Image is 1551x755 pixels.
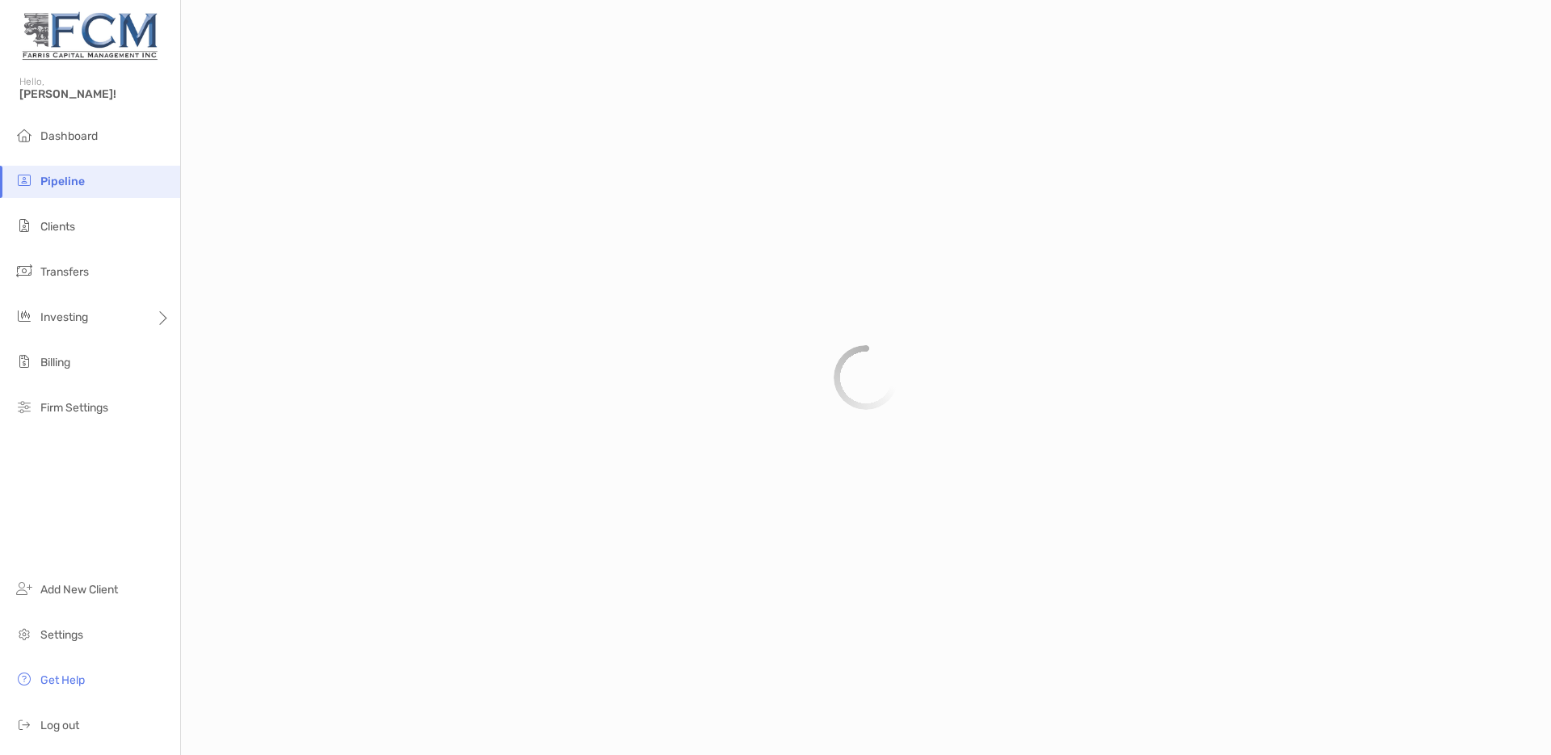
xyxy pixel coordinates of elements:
[15,306,34,326] img: investing icon
[15,715,34,734] img: logout icon
[40,628,83,642] span: Settings
[15,261,34,280] img: transfers icon
[15,624,34,643] img: settings icon
[15,669,34,689] img: get-help icon
[40,175,85,188] span: Pipeline
[40,719,79,732] span: Log out
[40,265,89,279] span: Transfers
[40,583,118,597] span: Add New Client
[15,352,34,371] img: billing icon
[15,397,34,416] img: firm-settings icon
[40,356,70,369] span: Billing
[40,673,85,687] span: Get Help
[40,310,88,324] span: Investing
[40,220,75,234] span: Clients
[19,6,161,65] img: Zoe Logo
[19,87,170,101] span: [PERSON_NAME]!
[15,171,34,190] img: pipeline icon
[15,125,34,145] img: dashboard icon
[40,401,108,415] span: Firm Settings
[40,129,98,143] span: Dashboard
[15,216,34,235] img: clients icon
[15,579,34,598] img: add_new_client icon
